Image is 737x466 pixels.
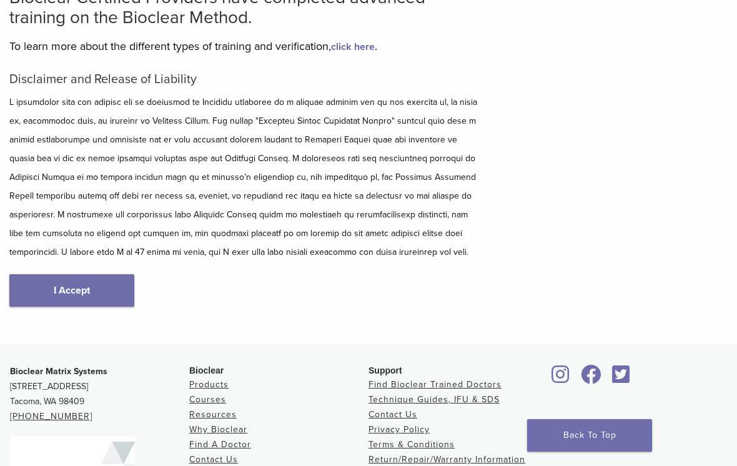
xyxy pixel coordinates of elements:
[9,274,134,307] a: I Accept
[368,454,525,465] a: Return/Repair/Warranty Information
[9,93,482,262] p: L ipsumdolor sita con adipisc eli se doeiusmod te Incididu utlaboree do m aliquae adminim ven qu ...
[368,439,455,450] a: Terms & Conditions
[576,372,605,385] a: Bioclear
[189,454,238,465] a: Contact Us
[189,394,226,405] a: Courses
[189,424,247,435] a: Why Bioclear
[189,379,229,390] a: Products
[9,72,482,87] h5: Disclaimer and Release of Liability
[527,419,652,452] a: Back To Top
[368,394,500,405] a: Technique Guides, IFU & SDS
[548,372,574,385] a: Bioclear
[10,366,107,377] strong: Bioclear Matrix Systems
[608,372,634,385] a: Bioclear
[368,409,417,420] a: Contact Us
[189,365,224,375] span: Bioclear
[189,439,251,450] a: Find A Doctor
[331,41,375,53] a: click here
[368,424,430,435] a: Privacy Policy
[9,37,482,56] p: To learn more about the different types of training and verification, .
[10,411,92,422] a: [PHONE_NUMBER]
[189,409,237,420] a: Resources
[10,364,189,424] p: [STREET_ADDRESS] Tacoma, WA 98409
[368,365,402,375] span: Support
[368,379,502,390] a: Find Bioclear Trained Doctors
